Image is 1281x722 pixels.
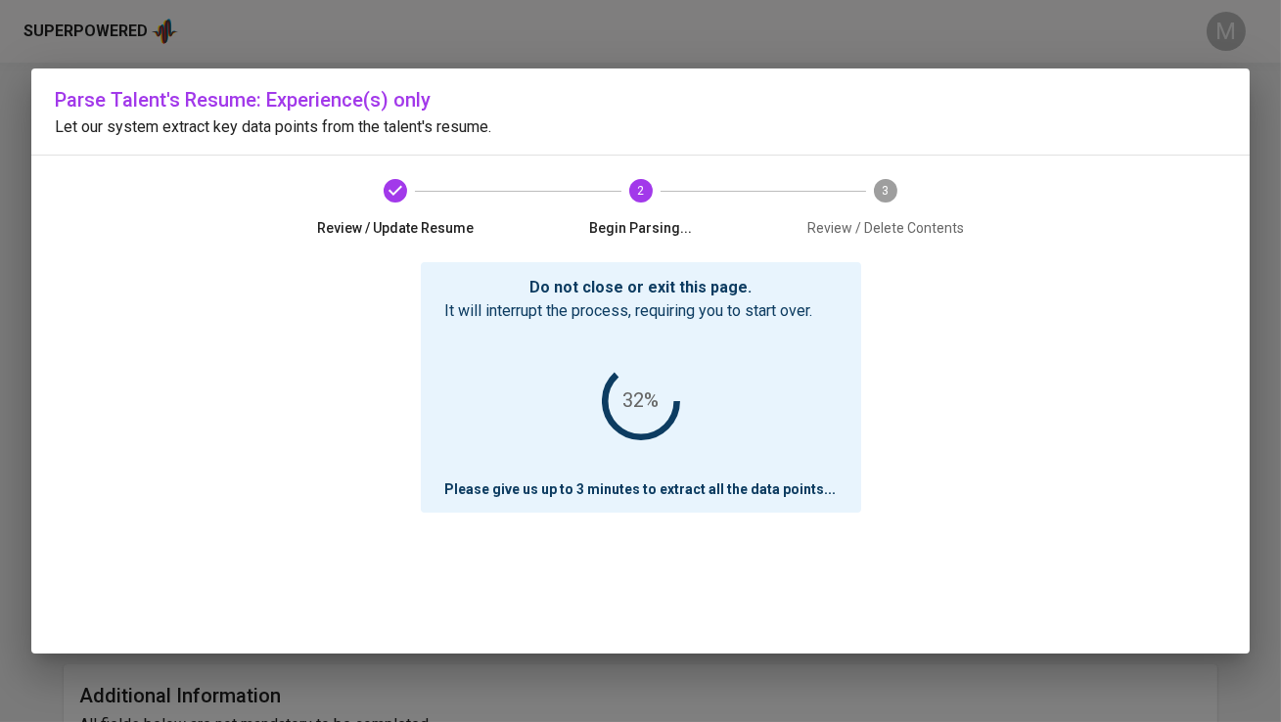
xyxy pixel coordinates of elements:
text: 2 [637,184,644,198]
span: Begin Parsing... [526,218,755,238]
p: Let our system extract key data points from the talent's resume. [55,115,1226,139]
h6: Parse Talent's Resume: Experience(s) only [55,84,1226,115]
p: It will interrupt the process, requiring you to start over. [445,299,837,323]
p: Do not close or exit this page. [445,276,837,299]
text: 3 [883,184,890,198]
span: Review / Delete Contents [771,218,1001,238]
p: Please give us up to 3 minutes to extract all the data points ... [445,479,837,499]
span: Review / Update Resume [281,218,511,238]
div: 32% [622,384,659,417]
